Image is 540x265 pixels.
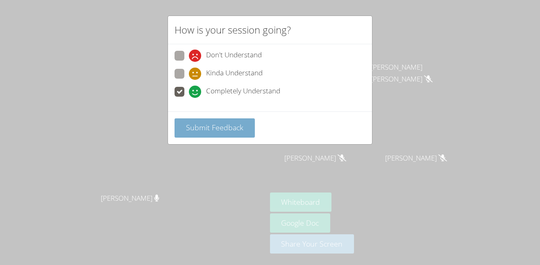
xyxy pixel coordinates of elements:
span: Submit Feedback [186,122,243,132]
span: Don't Understand [206,50,262,62]
button: Submit Feedback [175,118,255,138]
span: Completely Understand [206,86,280,98]
span: Kinda Understand [206,68,263,80]
h2: How is your session going? [175,23,291,37]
